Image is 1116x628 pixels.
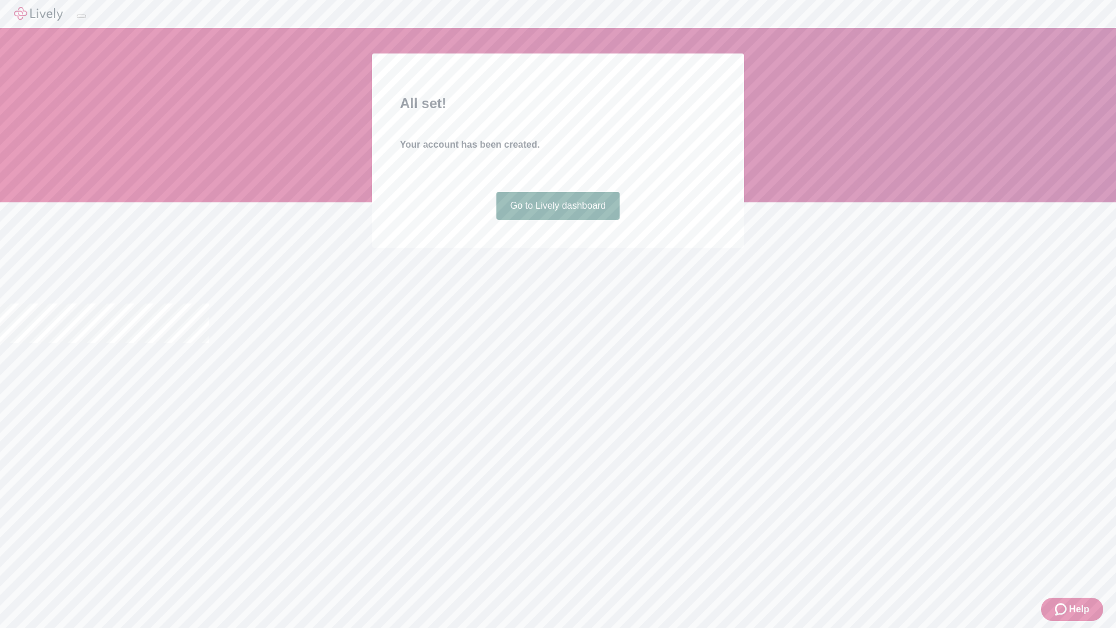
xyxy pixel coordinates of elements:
[496,192,620,220] a: Go to Lively dashboard
[400,138,716,152] h4: Your account has been created.
[1069,602,1089,616] span: Help
[1055,602,1069,616] svg: Zendesk support icon
[14,7,63,21] img: Lively
[1041,598,1103,621] button: Zendesk support iconHelp
[400,93,716,114] h2: All set!
[77,15,86,18] button: Log out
